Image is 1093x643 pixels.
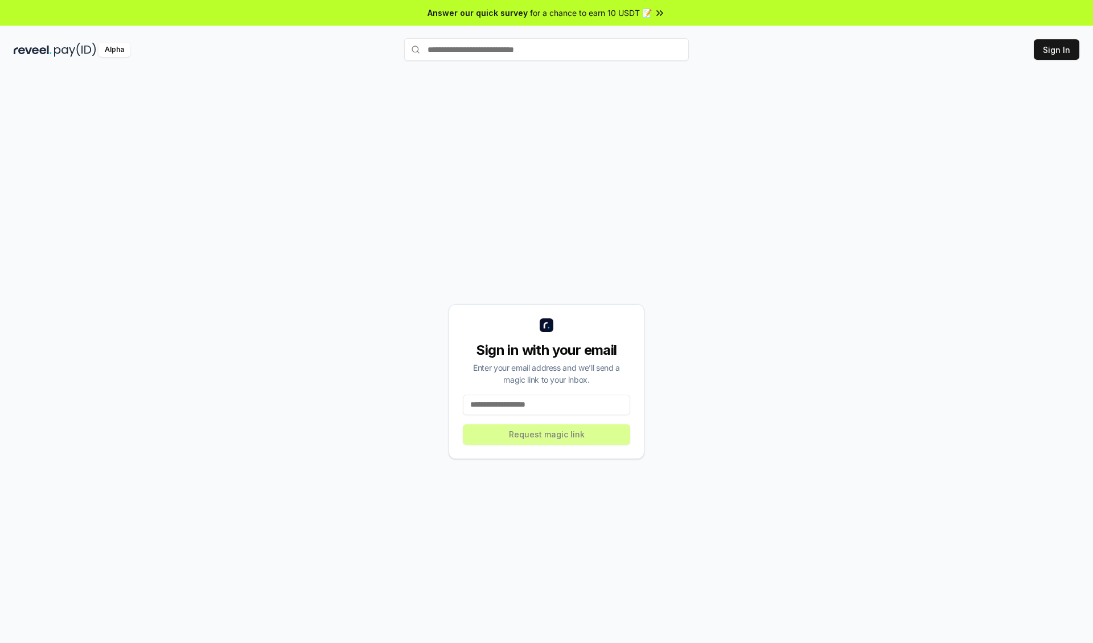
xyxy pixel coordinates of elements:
div: Sign in with your email [463,341,630,359]
button: Sign In [1034,39,1079,60]
div: Alpha [98,43,130,57]
span: Answer our quick survey [428,7,528,19]
span: for a chance to earn 10 USDT 📝 [530,7,652,19]
img: logo_small [540,318,553,332]
div: Enter your email address and we’ll send a magic link to your inbox. [463,362,630,386]
img: pay_id [54,43,96,57]
img: reveel_dark [14,43,52,57]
